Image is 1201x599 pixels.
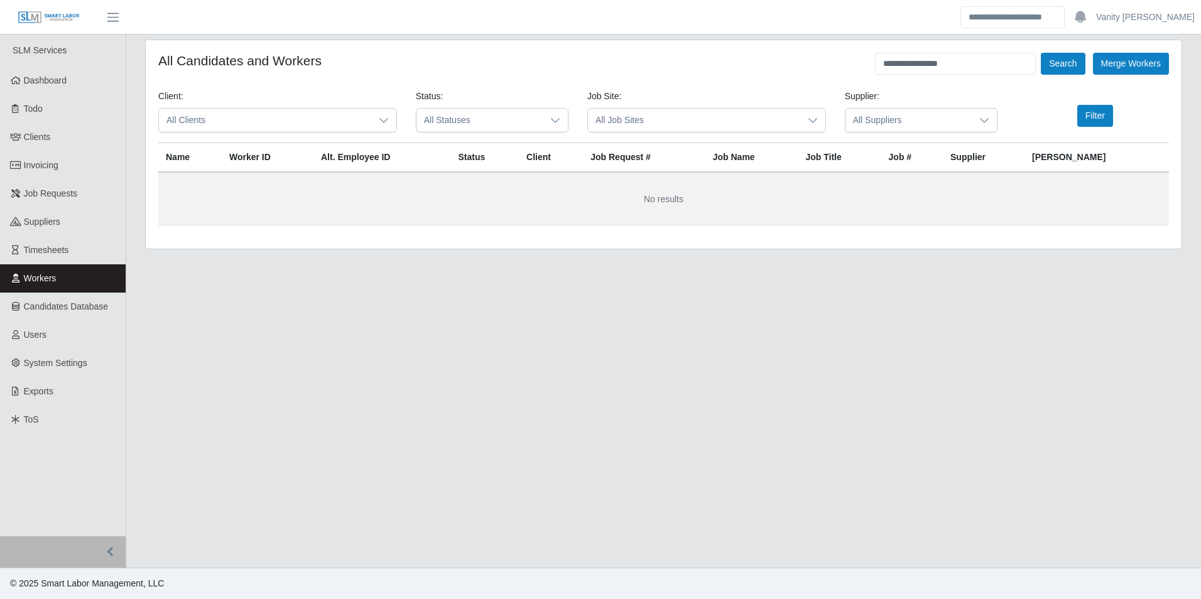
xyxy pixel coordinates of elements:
[24,132,51,142] span: Clients
[798,143,881,173] th: Job Title
[24,330,47,340] span: Users
[158,143,222,173] th: Name
[24,414,39,424] span: ToS
[705,143,798,173] th: Job Name
[943,143,1024,173] th: Supplier
[416,90,443,103] label: Status:
[13,45,67,55] span: SLM Services
[158,90,183,103] label: Client:
[881,143,943,173] th: Job #
[24,217,60,227] span: Suppliers
[1096,11,1195,24] a: Vanity [PERSON_NAME]
[1041,53,1085,75] button: Search
[1024,143,1169,173] th: [PERSON_NAME]
[24,104,43,114] span: Todo
[845,90,879,103] label: Supplier:
[24,160,58,170] span: Invoicing
[519,143,583,173] th: Client
[1093,53,1169,75] button: Merge Workers
[24,301,109,311] span: Candidates Database
[24,358,87,368] span: System Settings
[222,143,313,173] th: Worker ID
[24,188,78,198] span: Job Requests
[24,245,69,255] span: Timesheets
[313,143,451,173] th: Alt. Employee ID
[1077,105,1113,127] button: Filter
[416,109,543,132] span: All Statuses
[845,109,972,132] span: All Suppliers
[587,90,621,103] label: Job Site:
[960,6,1065,28] input: Search
[451,143,519,173] th: Status
[24,386,53,396] span: Exports
[24,75,67,85] span: Dashboard
[158,172,1169,226] td: No results
[583,143,705,173] th: Job Request #
[10,578,164,588] span: © 2025 Smart Labor Management, LLC
[24,273,57,283] span: Workers
[159,109,371,132] span: All Clients
[18,11,80,24] img: SLM Logo
[158,53,322,68] h4: All Candidates and Workers
[588,109,800,132] span: All Job Sites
